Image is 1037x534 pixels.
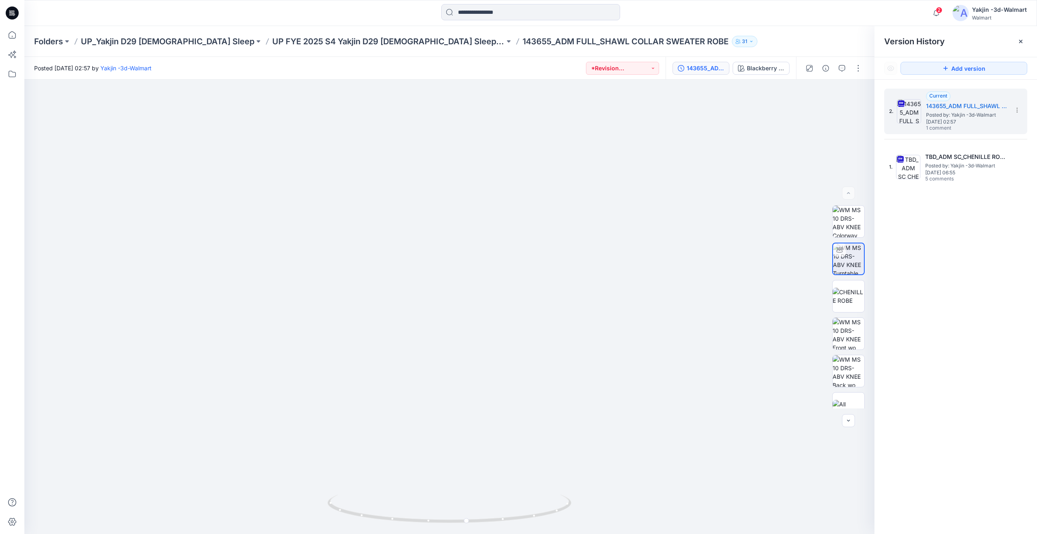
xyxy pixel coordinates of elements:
[884,62,897,75] button: Show Hidden Versions
[1017,38,1024,45] button: Close
[81,36,254,47] a: UP_Yakjin D29 [DEMOGRAPHIC_DATA] Sleep
[742,37,747,46] p: 31
[100,65,152,72] a: Yakjin -3d-Walmart
[833,355,864,387] img: WM MS 10 DRS-ABV KNEE Back wo Avatar
[925,170,1007,176] span: [DATE] 06:55
[523,36,729,47] p: 143655_ADM FULL_SHAWL COLLAR SWEATER ROBE
[936,7,942,13] span: 2
[889,108,894,115] span: 2.
[687,64,724,73] div: 143655_ADM FULL_SHAWL COLLAR SWEATER ROBE
[926,111,1007,119] span: Posted by: Yakjin -3d-Walmart
[889,163,893,171] span: 1.
[972,5,1027,15] div: Yakjin -3d-Walmart
[926,101,1007,111] h5: 143655_ADM FULL_SHAWL COLLAR SWEATER ROBE
[884,37,945,46] span: Version History
[819,62,832,75] button: Details
[926,119,1007,125] span: [DATE] 02:57
[833,243,864,274] img: WM MS 10 DRS-ABV KNEE Turntable with Avatar
[833,400,864,417] img: All colorways
[925,162,1007,170] span: Posted by: Yakjin -3d-Walmart
[673,62,729,75] button: 143655_ADM FULL_SHAWL COLLAR SWEATER ROBE
[272,36,505,47] a: UP FYE 2025 S4 Yakjin D29 [DEMOGRAPHIC_DATA] Sleepwear
[929,93,947,99] span: Current
[896,155,920,179] img: TBD_ADM SC_CHENILLE ROBE
[900,62,1027,75] button: Add version
[972,15,1027,21] div: Walmart
[747,64,784,73] div: Blackberry Stain
[897,99,921,124] img: 143655_ADM FULL_SHAWL COLLAR SWEATER ROBE
[34,64,152,72] span: Posted [DATE] 02:57 by
[925,176,982,182] span: 5 comments
[833,206,864,237] img: WM MS 10 DRS-ABV KNEE Colorway wo Avatar
[833,288,864,305] img: CHENILLE ROBE
[34,36,63,47] a: Folders
[952,5,969,21] img: avatar
[926,125,983,132] span: 1 comment
[732,36,757,47] button: 31
[833,318,864,349] img: WM MS 10 DRS-ABV KNEE Front wo Avatar
[925,152,1007,162] h5: TBD_ADM SC_CHENILLE ROBE
[733,62,790,75] button: Blackberry Stain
